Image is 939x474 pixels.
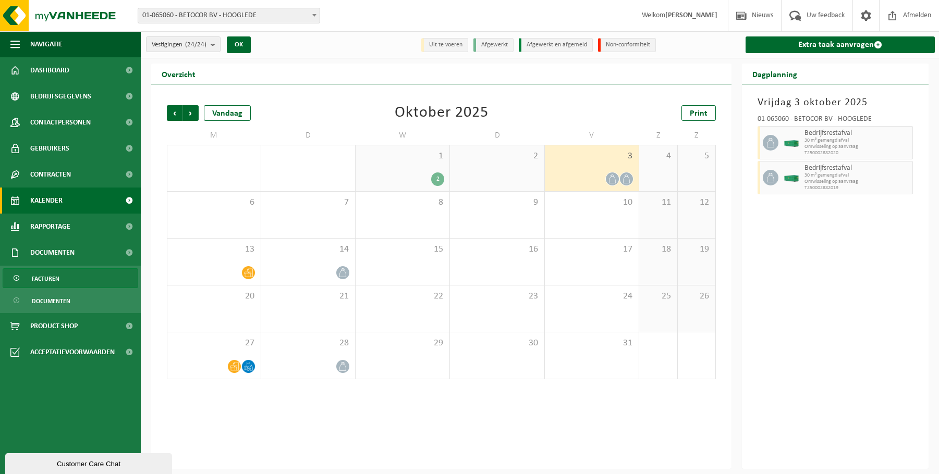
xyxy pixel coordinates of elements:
[742,64,808,84] h2: Dagplanning
[681,105,716,121] a: Print
[473,38,514,52] li: Afgewerkt
[545,126,639,145] td: V
[261,126,356,145] td: D
[644,244,672,255] span: 18
[550,151,633,162] span: 3
[173,338,255,349] span: 27
[30,240,75,266] span: Documenten
[5,451,174,474] iframe: chat widget
[665,11,717,19] strong: [PERSON_NAME]
[758,116,913,126] div: 01-065060 - BETOCOR BV - HOOGLEDE
[266,338,350,349] span: 28
[804,164,910,172] span: Bedrijfsrestafval
[32,291,70,311] span: Documenten
[804,129,910,138] span: Bedrijfsrestafval
[173,197,255,208] span: 6
[30,135,69,161] span: Gebruikers
[644,291,672,302] span: 25
[639,126,678,145] td: Z
[455,197,539,208] span: 9
[804,185,910,191] span: T250002882019
[30,57,69,83] span: Dashboard
[173,244,255,255] span: 13
[30,161,71,188] span: Contracten
[361,244,444,255] span: 15
[519,38,593,52] li: Afgewerkt en afgemeld
[421,38,468,52] li: Uit te voeren
[395,105,489,121] div: Oktober 2025
[361,151,444,162] span: 1
[151,64,206,84] h2: Overzicht
[683,197,711,208] span: 12
[455,151,539,162] span: 2
[32,269,59,289] span: Facturen
[173,291,255,302] span: 20
[598,38,656,52] li: Non-conformiteit
[683,151,711,162] span: 5
[431,172,444,186] div: 2
[804,150,910,156] span: T250002882020
[183,105,199,121] span: Volgende
[356,126,450,145] td: W
[30,188,63,214] span: Kalender
[3,291,138,310] a: Documenten
[167,105,182,121] span: Vorige
[644,197,672,208] span: 11
[804,144,910,150] span: Omwisseling op aanvraag
[361,338,444,349] span: 29
[455,291,539,302] span: 23
[455,338,539,349] span: 30
[185,41,206,48] count: (24/24)
[361,197,444,208] span: 8
[204,105,251,121] div: Vandaag
[746,36,935,53] a: Extra taak aanvragen
[804,172,910,179] span: 30 m³ gemengd afval
[683,244,711,255] span: 19
[550,244,633,255] span: 17
[784,174,799,182] img: HK-XC-30-GN-00
[450,126,544,145] td: D
[30,83,91,109] span: Bedrijfsgegevens
[30,31,63,57] span: Navigatie
[550,338,633,349] span: 31
[361,291,444,302] span: 22
[678,126,716,145] td: Z
[30,214,70,240] span: Rapportage
[804,179,910,185] span: Omwisseling op aanvraag
[138,8,320,23] span: 01-065060 - BETOCOR BV - HOOGLEDE
[266,291,350,302] span: 21
[804,138,910,144] span: 30 m³ gemengd afval
[30,339,115,365] span: Acceptatievoorwaarden
[227,36,251,53] button: OK
[30,109,91,135] span: Contactpersonen
[266,244,350,255] span: 14
[455,244,539,255] span: 16
[146,36,221,52] button: Vestigingen(24/24)
[152,37,206,53] span: Vestigingen
[784,139,799,147] img: HK-XC-30-GN-00
[550,197,633,208] span: 10
[758,95,913,110] h3: Vrijdag 3 oktober 2025
[683,291,711,302] span: 26
[3,268,138,288] a: Facturen
[266,197,350,208] span: 7
[690,109,708,118] span: Print
[550,291,633,302] span: 24
[167,126,261,145] td: M
[644,151,672,162] span: 4
[30,313,78,339] span: Product Shop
